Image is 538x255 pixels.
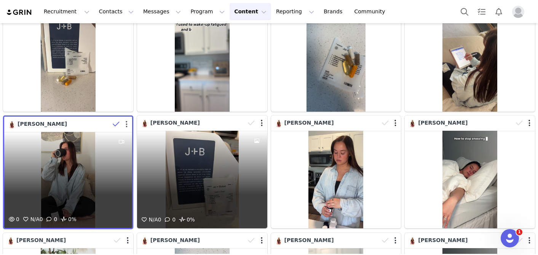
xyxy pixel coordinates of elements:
[6,9,33,16] img: grin logo
[59,215,77,224] span: 0%
[141,237,148,245] img: 09f24ace-21aa-4fce-be97-6b2000d1a0ef.jpg
[150,237,200,243] span: [PERSON_NAME]
[230,3,271,20] button: Content
[141,120,148,127] img: 09f24ace-21aa-4fce-be97-6b2000d1a0ef.jpg
[516,229,522,235] span: 1
[8,121,16,128] img: 09f24ace-21aa-4fce-be97-6b2000d1a0ef.jpg
[16,237,66,243] span: [PERSON_NAME]
[271,3,319,20] button: Reporting
[186,3,229,20] button: Program
[7,237,14,245] img: 09f24ace-21aa-4fce-be97-6b2000d1a0ef.jpg
[275,237,283,245] img: 09f24ace-21aa-4fce-be97-6b2000d1a0ef.jpg
[350,3,393,20] a: Community
[284,120,334,126] span: [PERSON_NAME]
[140,217,158,223] span: N/A
[418,120,468,126] span: [PERSON_NAME]
[21,216,43,222] span: 0
[490,3,507,20] button: Notifications
[45,216,57,222] span: 0
[21,216,40,222] span: N/A
[163,217,176,223] span: 0
[39,3,94,20] button: Recruitment
[473,3,490,20] a: Tasks
[7,216,19,222] span: 0
[139,3,185,20] button: Messages
[512,6,524,18] img: placeholder-profile.jpg
[501,229,519,247] iframe: Intercom live chat
[94,3,138,20] button: Contacts
[409,237,416,245] img: 09f24ace-21aa-4fce-be97-6b2000d1a0ef.jpg
[508,6,532,18] button: Profile
[319,3,349,20] a: Brands
[150,120,200,126] span: [PERSON_NAME]
[284,237,334,243] span: [PERSON_NAME]
[18,121,67,127] span: [PERSON_NAME]
[177,215,195,225] span: 0%
[418,237,468,243] span: [PERSON_NAME]
[140,217,161,223] span: 0
[275,120,283,127] img: 09f24ace-21aa-4fce-be97-6b2000d1a0ef.jpg
[409,120,416,127] img: 09f24ace-21aa-4fce-be97-6b2000d1a0ef.jpg
[456,3,473,20] button: Search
